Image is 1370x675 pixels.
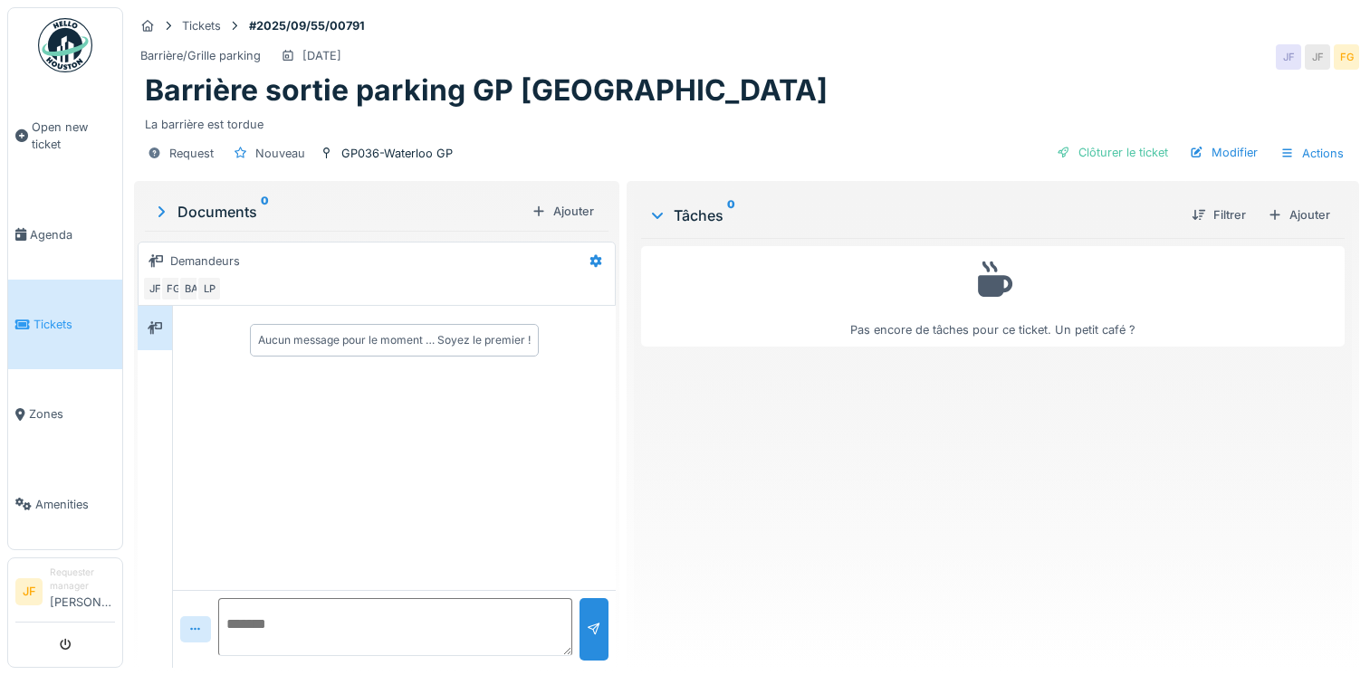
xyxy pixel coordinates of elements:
div: GP036-Waterloo GP [341,145,453,162]
div: FG [1334,44,1359,70]
div: BA [178,276,204,301]
a: JF Requester manager[PERSON_NAME] [15,566,115,623]
span: Amenities [35,496,115,513]
a: Tickets [8,280,122,369]
div: JF [142,276,168,301]
div: Aucun message pour le moment … Soyez le premier ! [258,332,531,348]
li: JF [15,578,43,605]
li: [PERSON_NAME] [50,566,115,618]
div: Requester manager [50,566,115,594]
div: Documents [152,201,524,223]
span: Open new ticket [32,119,115,153]
div: JF [1305,44,1330,70]
div: LP [196,276,222,301]
span: Agenda [30,226,115,243]
div: Tickets [182,17,221,34]
a: Agenda [8,190,122,280]
div: Barrière/Grille parking [140,47,261,64]
a: Zones [8,369,122,459]
span: Tickets [34,316,115,333]
a: Open new ticket [8,82,122,190]
div: [DATE] [302,47,341,64]
div: JF [1276,44,1301,70]
div: FG [160,276,186,301]
div: La barrière est tordue [145,109,1348,133]
div: Ajouter [524,199,601,223]
div: Request [169,145,214,162]
div: Nouveau [255,145,305,162]
strong: #2025/09/55/00791 [242,17,372,34]
a: Amenities [8,460,122,549]
h1: Barrière sortie parking GP [GEOGRAPHIC_DATA] [145,73,828,108]
sup: 0 [727,204,735,226]
div: Tâches [648,204,1177,226]
span: Zones [29,405,115,423]
div: Pas encore de tâches pour ce ticket. Un petit café ? [653,254,1333,338]
sup: 0 [261,201,269,223]
div: Actions [1272,140,1352,166]
div: Clôturer le ticket [1049,140,1175,165]
div: Modifier [1183,140,1265,165]
div: Demandeurs [170,252,240,270]
div: Filtrer [1184,203,1253,227]
div: Ajouter [1260,203,1337,227]
img: Badge_color-CXgf-gQk.svg [38,18,92,72]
